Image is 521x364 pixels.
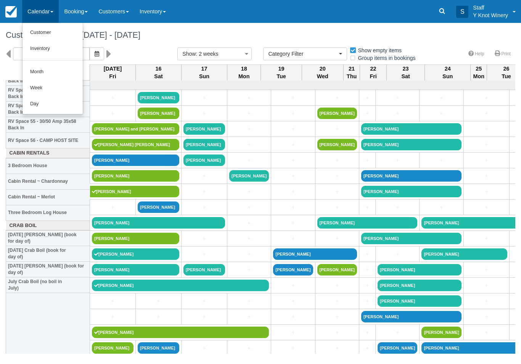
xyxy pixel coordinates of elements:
a: Month [23,64,83,80]
a: Inventory [23,41,83,57]
a: Week [23,80,83,96]
ul: Calendar [22,23,83,114]
a: Day [23,96,83,112]
a: Customer [23,25,83,41]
